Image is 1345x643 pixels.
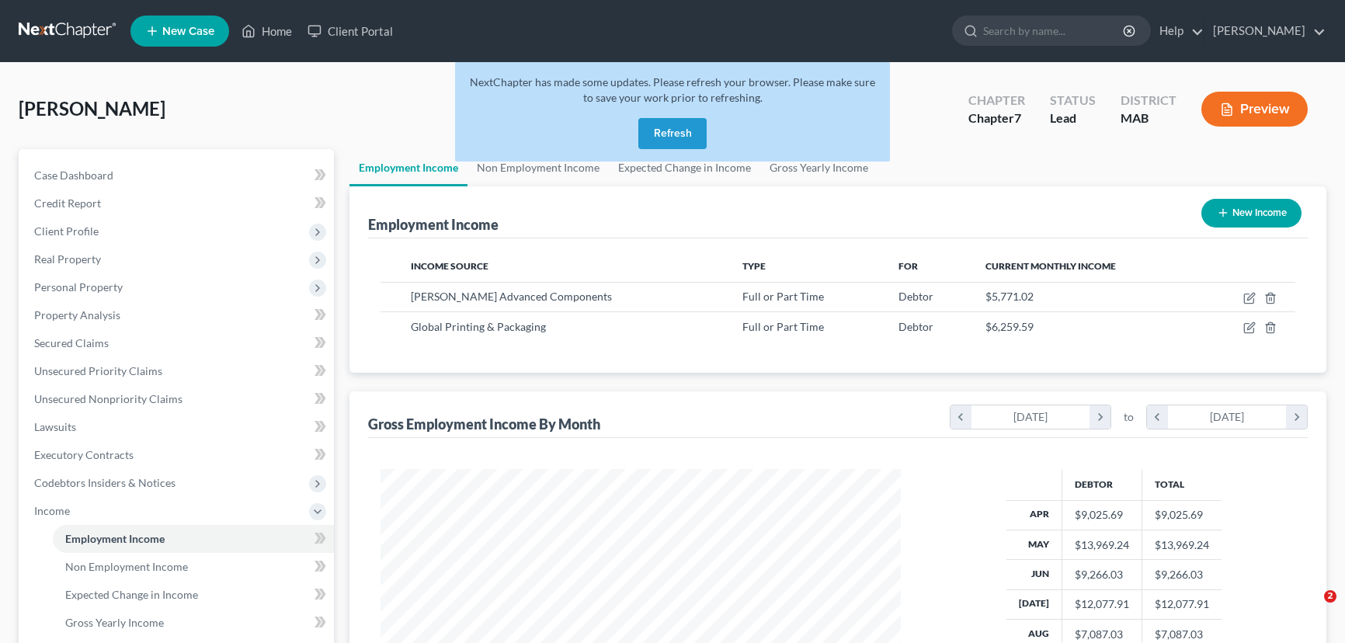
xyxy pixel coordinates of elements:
[983,16,1125,45] input: Search by name...
[1121,92,1176,109] div: District
[34,224,99,238] span: Client Profile
[1147,405,1168,429] i: chevron_left
[65,616,164,629] span: Gross Yearly Income
[1324,590,1336,603] span: 2
[34,364,162,377] span: Unsecured Priority Claims
[898,290,933,303] span: Debtor
[1075,507,1129,523] div: $9,025.69
[742,320,824,333] span: Full or Part Time
[1142,469,1222,500] th: Total
[34,252,101,266] span: Real Property
[22,301,334,329] a: Property Analysis
[742,260,766,272] span: Type
[19,97,165,120] span: [PERSON_NAME]
[1050,109,1096,127] div: Lead
[65,532,165,545] span: Employment Income
[951,405,971,429] i: chevron_left
[34,308,120,321] span: Property Analysis
[53,609,334,637] a: Gross Yearly Income
[1075,567,1129,582] div: $9,266.03
[22,385,334,413] a: Unsecured Nonpriority Claims
[898,320,933,333] span: Debtor
[1090,405,1110,429] i: chevron_right
[1075,596,1129,612] div: $12,077.91
[53,553,334,581] a: Non Employment Income
[22,441,334,469] a: Executory Contracts
[34,476,176,489] span: Codebtors Insiders & Notices
[34,420,76,433] span: Lawsuits
[65,588,198,601] span: Expected Change in Income
[638,118,707,149] button: Refresh
[22,329,334,357] a: Secured Claims
[1142,560,1222,589] td: $9,266.03
[1050,92,1096,109] div: Status
[1062,469,1142,500] th: Debtor
[1142,589,1222,619] td: $12,077.91
[1142,530,1222,559] td: $13,969.24
[34,392,182,405] span: Unsecured Nonpriority Claims
[1121,109,1176,127] div: MAB
[1006,589,1062,619] th: [DATE]
[1286,405,1307,429] i: chevron_right
[1292,590,1329,627] iframe: Intercom live chat
[1152,17,1204,45] a: Help
[1075,537,1129,553] div: $13,969.24
[53,581,334,609] a: Expected Change in Income
[34,169,113,182] span: Case Dashboard
[368,215,499,234] div: Employment Income
[742,290,824,303] span: Full or Part Time
[1014,110,1021,125] span: 7
[34,448,134,461] span: Executory Contracts
[22,357,334,385] a: Unsecured Priority Claims
[162,26,214,37] span: New Case
[1168,405,1287,429] div: [DATE]
[22,162,334,189] a: Case Dashboard
[1205,17,1326,45] a: [PERSON_NAME]
[985,320,1034,333] span: $6,259.59
[1006,560,1062,589] th: Jun
[968,109,1025,127] div: Chapter
[411,320,546,333] span: Global Printing & Packaging
[985,260,1116,272] span: Current Monthly Income
[22,413,334,441] a: Lawsuits
[985,290,1034,303] span: $5,771.02
[1006,530,1062,559] th: May
[411,290,612,303] span: [PERSON_NAME] Advanced Components
[34,336,109,349] span: Secured Claims
[300,17,401,45] a: Client Portal
[234,17,300,45] a: Home
[1124,409,1134,425] span: to
[968,92,1025,109] div: Chapter
[470,75,875,104] span: NextChapter has made some updates. Please refresh your browser. Please make sure to save your wor...
[411,260,488,272] span: Income Source
[34,504,70,517] span: Income
[971,405,1090,429] div: [DATE]
[1142,500,1222,530] td: $9,025.69
[1201,199,1302,228] button: New Income
[34,196,101,210] span: Credit Report
[349,149,467,186] a: Employment Income
[1201,92,1308,127] button: Preview
[1075,627,1129,642] div: $7,087.03
[65,560,188,573] span: Non Employment Income
[368,415,600,433] div: Gross Employment Income By Month
[898,260,918,272] span: For
[22,189,334,217] a: Credit Report
[1006,500,1062,530] th: Apr
[53,525,334,553] a: Employment Income
[34,280,123,294] span: Personal Property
